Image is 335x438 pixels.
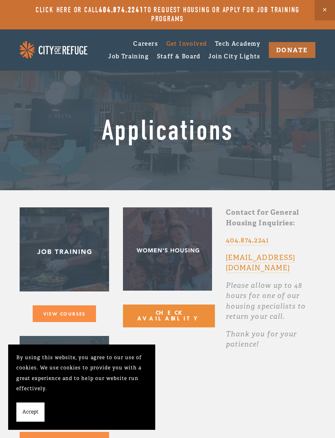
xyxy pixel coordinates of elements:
[226,329,298,349] em: Thank you for your patience!
[226,281,307,321] em: Please allow up to 48 hours for one of our housing specialists to return your call.
[33,305,96,322] a: View Courses
[157,50,201,63] a: Staff & Board
[226,236,268,245] a: 404.874.2241
[20,115,315,146] h1: Applications
[269,42,315,58] a: DONATE
[16,353,147,394] p: By using this website, you agree to our use of cookies. We use cookies to provide you with a grea...
[108,50,149,63] a: Job Training
[226,208,300,227] strong: Contact for General Housing Inquiries:
[16,402,45,422] button: Accept
[8,345,155,430] section: Cookie banner
[208,50,260,63] a: Join City Lights
[123,305,215,327] button: Check Availability
[22,407,38,418] span: Accept
[166,40,207,47] a: Get Involved
[20,41,87,59] img: City of Refuge
[20,207,109,291] img: Screen Shot 2019-04-17 at 10.04.06 AM.png
[133,37,158,50] a: Careers
[215,37,261,50] a: Tech Academy
[226,253,295,273] a: [EMAIL_ADDRESS][DOMAIN_NAME]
